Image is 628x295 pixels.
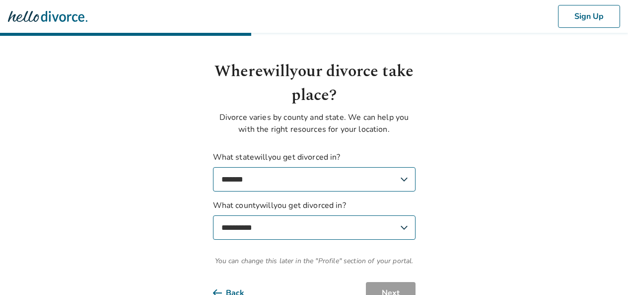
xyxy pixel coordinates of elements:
select: What countywillyou get divorced in? [213,215,416,240]
iframe: Chat Widget [578,247,628,295]
select: What statewillyou get divorced in? [213,167,416,192]
label: What state will you get divorced in? [213,151,416,192]
button: Sign Up [558,5,620,28]
p: Divorce varies by county and state. We can help you with the right resources for your location. [213,111,416,135]
img: Hello Divorce Logo [8,6,87,26]
h1: Where will your divorce take place? [213,60,416,107]
span: You can change this later in the "Profile" section of your portal. [213,256,416,266]
label: What county will you get divorced in? [213,199,416,240]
